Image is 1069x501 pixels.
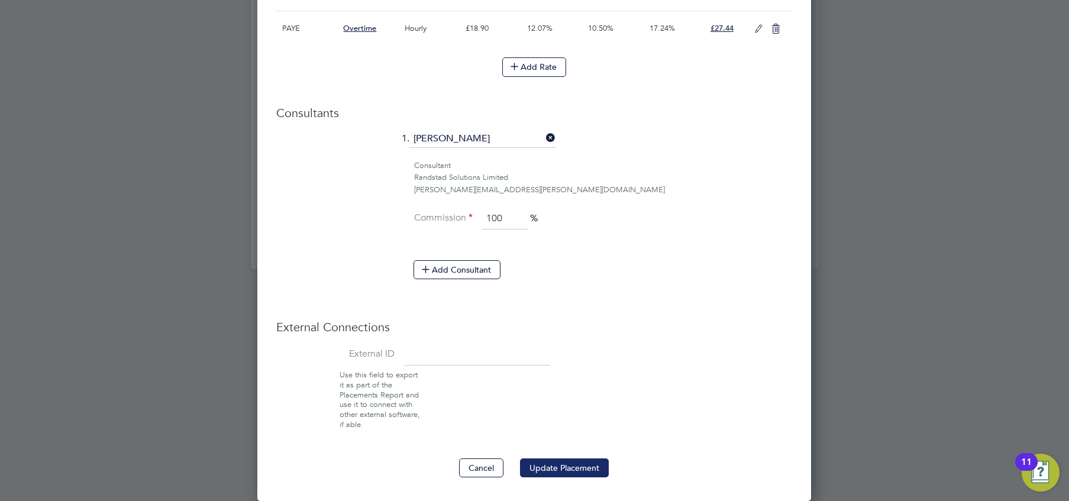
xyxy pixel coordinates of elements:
button: Open Resource Center, 11 new notifications [1022,454,1060,492]
span: 17.24% [650,23,675,33]
div: [PERSON_NAME][EMAIL_ADDRESS][PERSON_NAME][DOMAIN_NAME] [414,184,792,196]
li: 1. [276,130,792,160]
span: % [530,212,538,224]
input: Search for... [409,130,556,148]
span: Overtime [343,23,376,33]
span: 12.07% [527,23,553,33]
span: Use this field to export it as part of the Placements Report and use it to connect with other ext... [340,370,420,429]
h3: External Connections [276,319,792,335]
div: 11 [1021,462,1032,477]
button: Cancel [459,458,503,477]
div: Consultant [414,160,792,172]
span: £27.44 [710,23,734,33]
div: Randstad Solutions Limited [414,172,792,184]
span: 10.50% [588,23,613,33]
div: £18.90 [463,11,524,46]
button: Update Placement [520,458,609,477]
div: PAYE [279,11,340,46]
label: External ID [276,348,395,360]
label: Commission [414,212,473,224]
button: Add Rate [502,57,566,76]
h3: Consultants [276,105,792,121]
button: Add Consultant [414,260,500,279]
div: Hourly [402,11,463,46]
